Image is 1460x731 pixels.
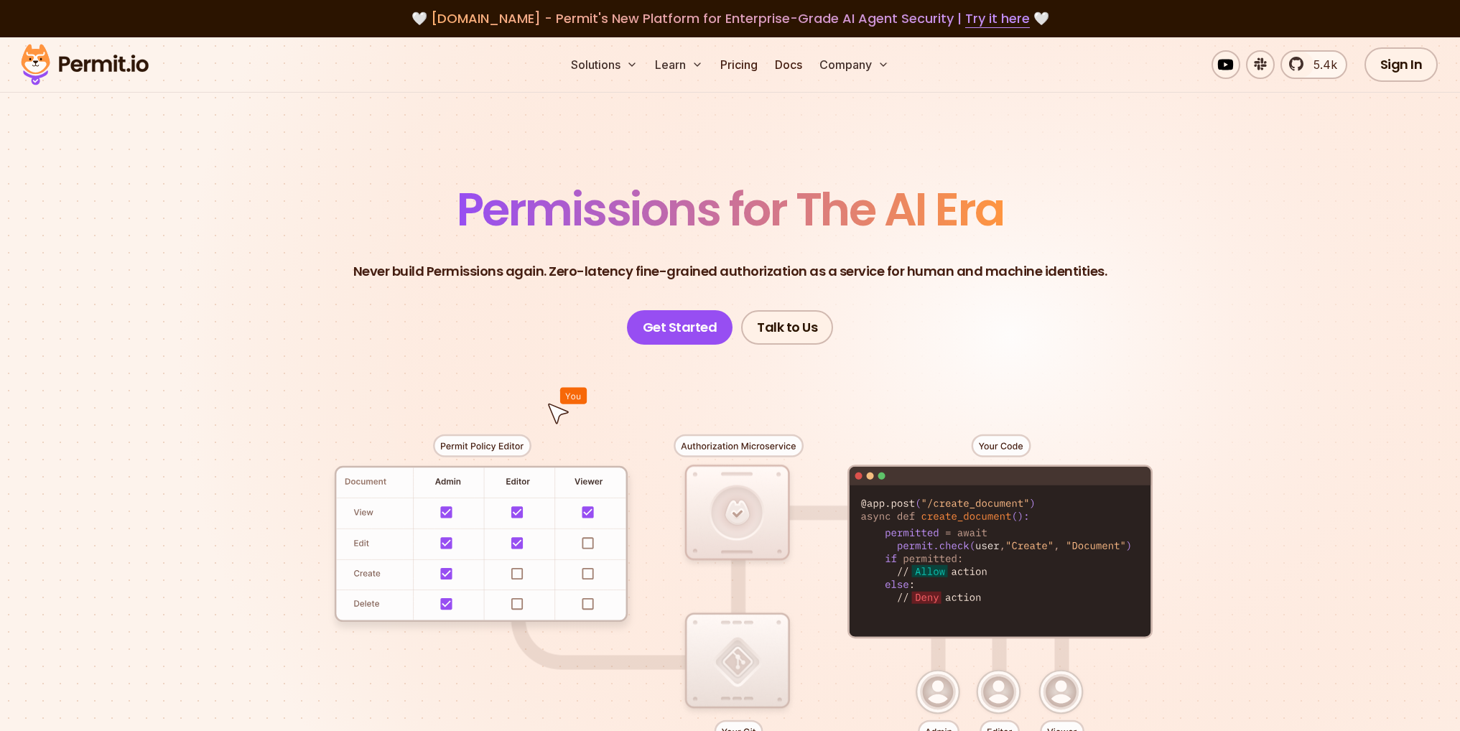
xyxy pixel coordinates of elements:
a: Talk to Us [741,310,833,345]
p: Never build Permissions again. Zero-latency fine-grained authorization as a service for human and... [353,261,1107,281]
button: Learn [649,50,709,79]
button: Company [814,50,895,79]
a: Get Started [627,310,733,345]
span: Permissions for The AI Era [457,177,1004,241]
a: Try it here [965,9,1030,28]
a: Sign In [1364,47,1438,82]
span: [DOMAIN_NAME] - Permit's New Platform for Enterprise-Grade AI Agent Security | [431,9,1030,27]
span: 5.4k [1305,56,1337,73]
a: Pricing [715,50,763,79]
a: Docs [769,50,808,79]
a: 5.4k [1280,50,1347,79]
div: 🤍 🤍 [34,9,1426,29]
img: Permit logo [14,40,155,89]
button: Solutions [565,50,643,79]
